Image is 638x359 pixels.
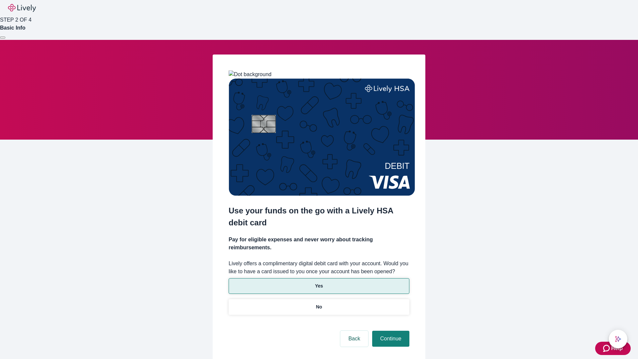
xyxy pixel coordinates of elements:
[229,278,409,294] button: Yes
[315,283,323,290] p: Yes
[229,70,271,78] img: Dot background
[229,299,409,315] button: No
[229,78,415,196] img: Debit card
[340,331,368,347] button: Back
[229,260,409,276] label: Lively offers a complimentary digital debit card with your account. Would you like to have a card...
[615,336,621,342] svg: Lively AI Assistant
[8,4,36,12] img: Lively
[316,303,322,310] p: No
[609,330,627,348] button: chat
[595,342,631,355] button: Zendesk support iconHelp
[372,331,409,347] button: Continue
[229,205,409,229] h2: Use your funds on the go with a Lively HSA debit card
[229,236,409,252] h4: Pay for eligible expenses and never worry about tracking reimbursements.
[611,344,623,352] span: Help
[603,344,611,352] svg: Zendesk support icon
